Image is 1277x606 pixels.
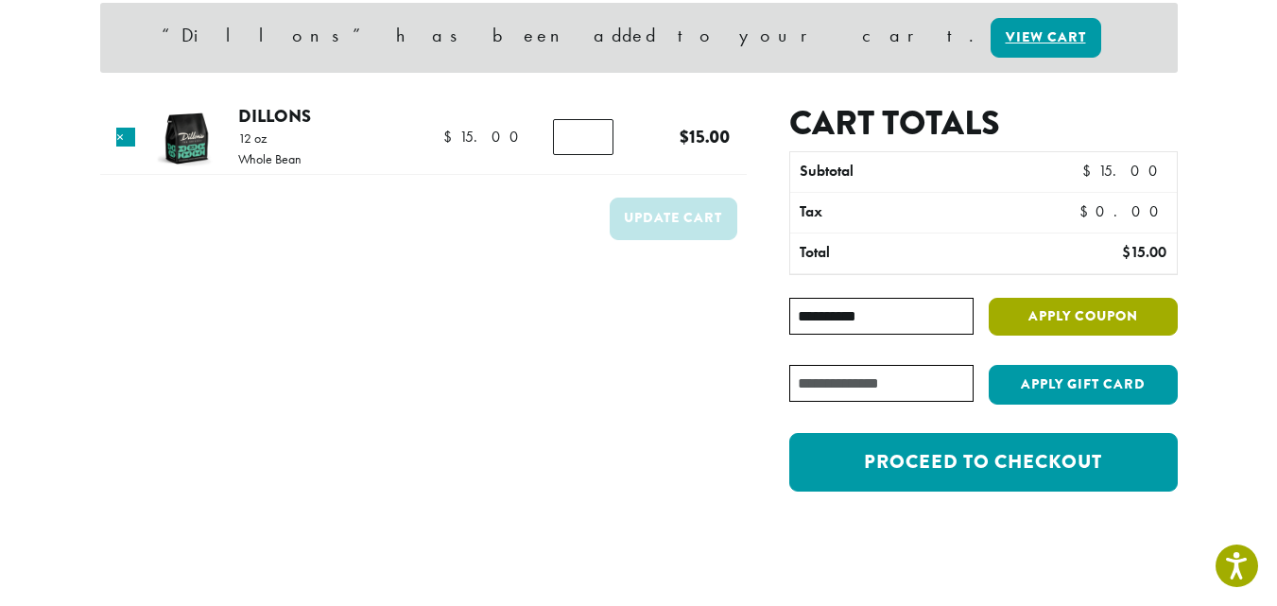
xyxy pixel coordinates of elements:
[1082,161,1166,181] bdi: 15.00
[116,128,135,147] a: Remove this item
[680,124,730,149] bdi: 15.00
[989,365,1178,405] button: Apply Gift Card
[1122,242,1130,262] span: $
[238,131,302,145] p: 12 oz
[991,18,1101,58] a: View cart
[789,103,1177,144] h2: Cart totals
[238,152,302,165] p: Whole Bean
[790,152,1022,192] th: Subtotal
[156,108,217,169] img: Dillons
[989,298,1178,337] button: Apply coupon
[790,193,1063,233] th: Tax
[443,127,459,147] span: $
[1122,242,1166,262] bdi: 15.00
[789,433,1177,492] a: Proceed to checkout
[443,127,527,147] bdi: 15.00
[610,198,737,240] button: Update cart
[100,3,1178,73] div: “Dillons” has been added to your cart.
[238,103,311,129] a: Dillons
[1079,201,1096,221] span: $
[553,119,613,155] input: Product quantity
[1079,201,1167,221] bdi: 0.00
[790,234,1022,273] th: Total
[1082,161,1098,181] span: $
[680,124,689,149] span: $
